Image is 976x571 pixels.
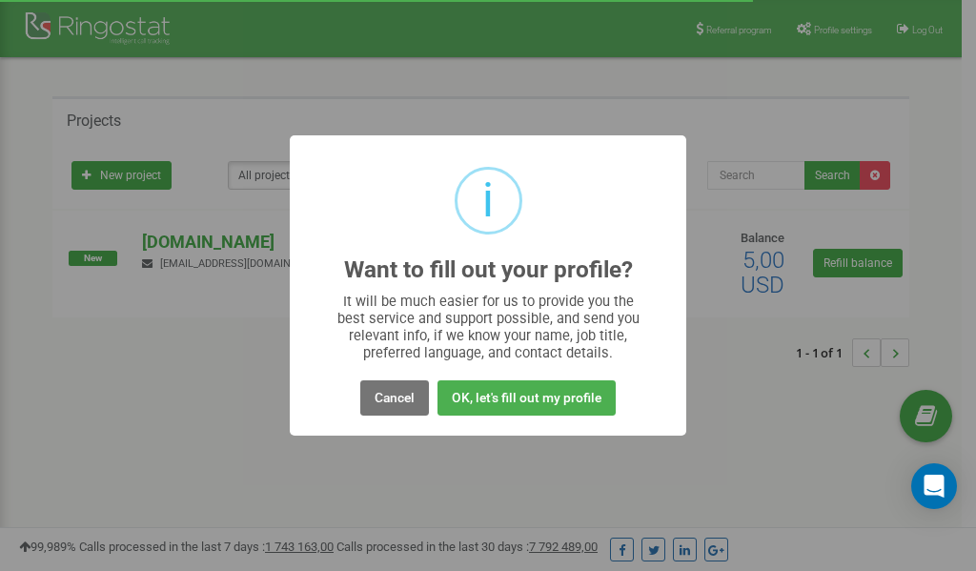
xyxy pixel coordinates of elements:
[911,463,957,509] div: Open Intercom Messenger
[344,257,633,283] h2: Want to fill out your profile?
[437,380,616,416] button: OK, let's fill out my profile
[328,293,649,361] div: It will be much easier for us to provide you the best service and support possible, and send you ...
[360,380,429,416] button: Cancel
[482,170,494,232] div: i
